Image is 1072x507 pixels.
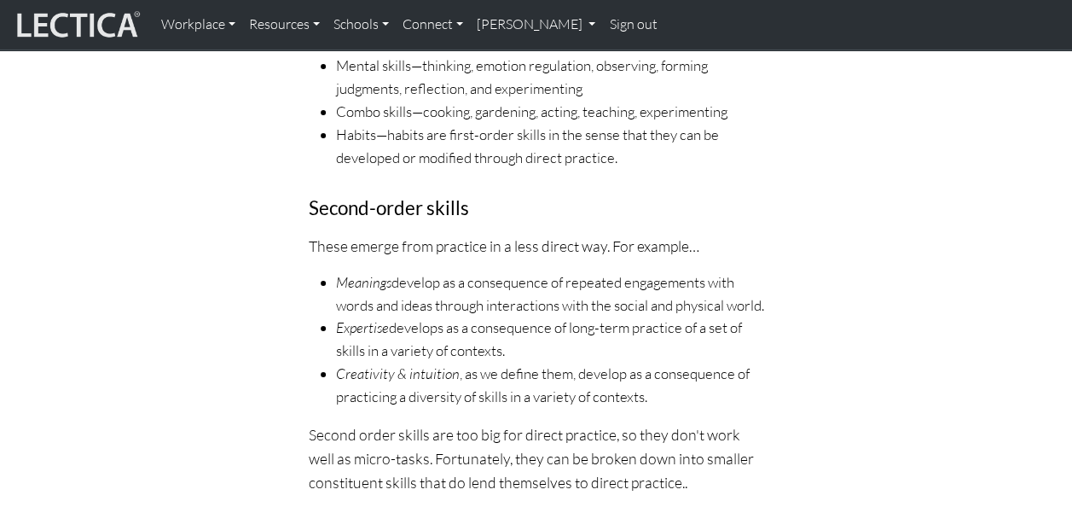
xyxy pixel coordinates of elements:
li: Mental skills—thinking, emotion regulation, observing, forming judgments, reflection, and experim... [336,55,764,101]
li: Habits—habits are first-order skills in the sense that they can be developed or modified through ... [336,124,764,170]
h4: Second-order skills [309,197,764,220]
i: Expertise [336,318,389,336]
p: These emerge from practice in a less direct way. For example… [309,234,764,258]
a: Schools [327,7,396,43]
i: Creativity & intuition [336,364,460,382]
p: Second order skills are too big for direct practice, so they don't work well as micro-tasks. Fort... [309,422,764,494]
li: develop as a consequence of repeated engagements with words and ideas through interactions with t... [336,271,764,318]
a: [PERSON_NAME] [470,7,602,43]
a: Sign out [602,7,663,43]
img: lecticalive [13,9,141,41]
i: Meanings [336,273,391,291]
a: Workplace [154,7,242,43]
a: Connect [396,7,470,43]
li: develops as a consequence of long-term practice of a set of skills in a variety of contexts. [336,317,764,363]
li: Combo skills—cooking, gardening, acting, teaching, experimenting [336,101,764,124]
li: , as we define them, develop as a consequence of practicing a diversity of skills in a variety of... [336,363,764,409]
a: Resources [242,7,327,43]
